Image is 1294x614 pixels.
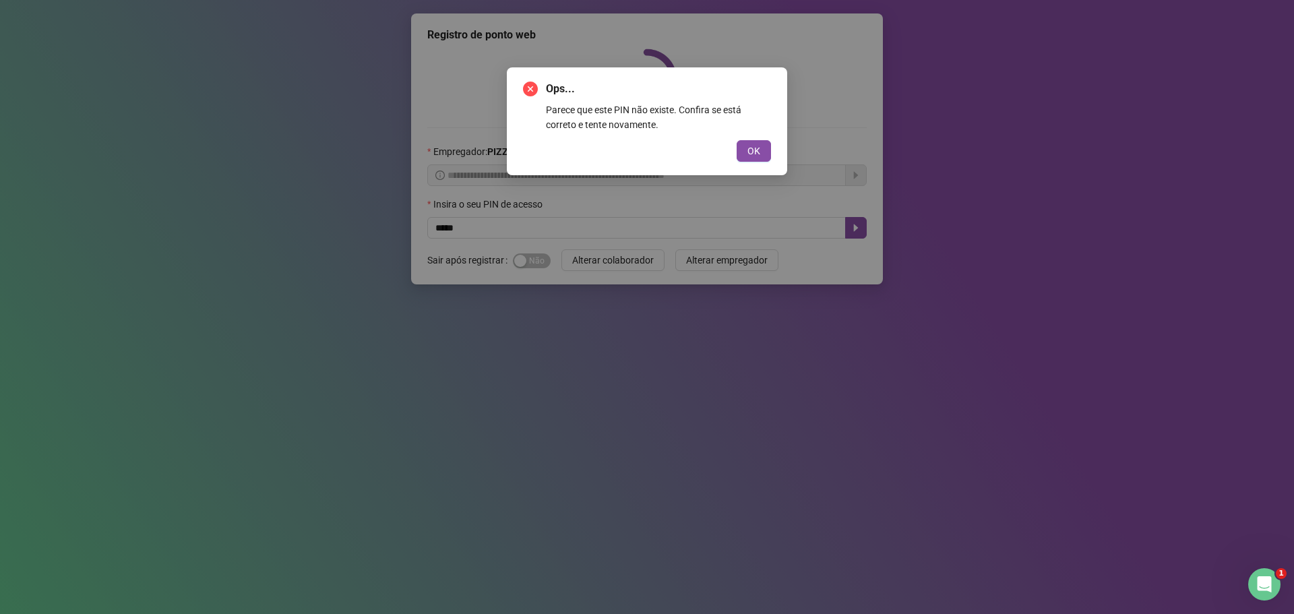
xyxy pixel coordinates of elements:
[1248,568,1281,601] iframe: Intercom live chat
[546,81,771,97] span: Ops...
[546,102,771,132] div: Parece que este PIN não existe. Confira se está correto e tente novamente.
[747,144,760,158] span: OK
[737,140,771,162] button: OK
[523,82,538,96] span: close-circle
[1276,568,1287,579] span: 1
